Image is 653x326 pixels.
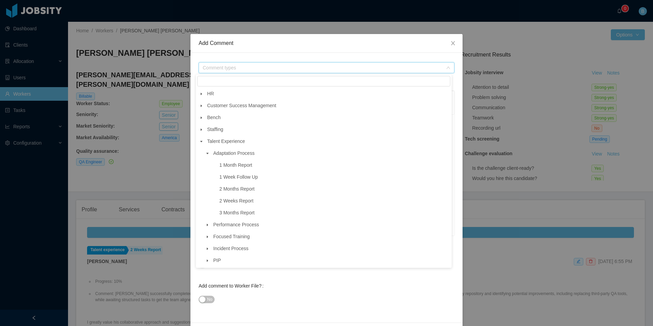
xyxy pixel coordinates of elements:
[212,256,450,265] span: PIP
[219,198,253,203] span: 2 Weeks Report
[200,116,203,119] i: icon: caret-down
[213,222,259,227] span: Performance Process
[212,244,450,253] span: Incident Process
[213,234,250,239] span: Focused Training
[203,64,443,71] span: Comment types
[219,174,258,180] span: 1 Week Follow Up
[207,127,223,132] span: Staffing
[218,173,450,182] span: 1 Week Follow Up
[207,115,221,120] span: Bench
[205,125,450,134] span: Staffing
[200,140,203,143] i: icon: caret-down
[207,296,212,303] span: No
[205,113,450,122] span: Bench
[446,66,450,70] i: icon: down
[218,208,450,217] span: 3 Months Report
[219,186,255,192] span: 2 Months Report
[443,34,463,53] button: Close
[199,296,215,303] button: Add comment to Worker File?
[205,89,450,98] span: HR
[207,138,245,144] span: Talent Experience
[212,149,450,158] span: Adaptation Process
[213,258,221,263] span: PIP
[199,39,454,47] div: Add Comment
[212,220,450,229] span: Performance Process
[206,235,209,239] i: icon: caret-down
[218,196,450,206] span: 2 Weeks Report
[199,283,266,289] label: Add comment to Worker File?
[205,101,450,110] span: Customer Success Management
[205,137,450,146] span: Talent Experience
[219,210,255,215] span: 3 Months Report
[200,104,203,108] i: icon: caret-down
[213,246,249,251] span: Incident Process
[212,232,450,241] span: Focused Training
[206,247,209,250] i: icon: caret-down
[206,152,209,155] i: icon: caret-down
[206,223,209,227] i: icon: caret-down
[200,128,203,131] i: icon: caret-down
[197,76,450,86] input: filter select
[206,259,209,262] i: icon: caret-down
[218,184,450,194] span: 2 Months Report
[207,103,276,108] span: Customer Success Management
[450,40,456,46] i: icon: close
[213,150,254,156] span: Adaptation Process
[207,91,214,96] span: HR
[218,161,450,170] span: 1 Month Report
[219,162,252,168] span: 1 Month Report
[200,92,203,96] i: icon: caret-down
